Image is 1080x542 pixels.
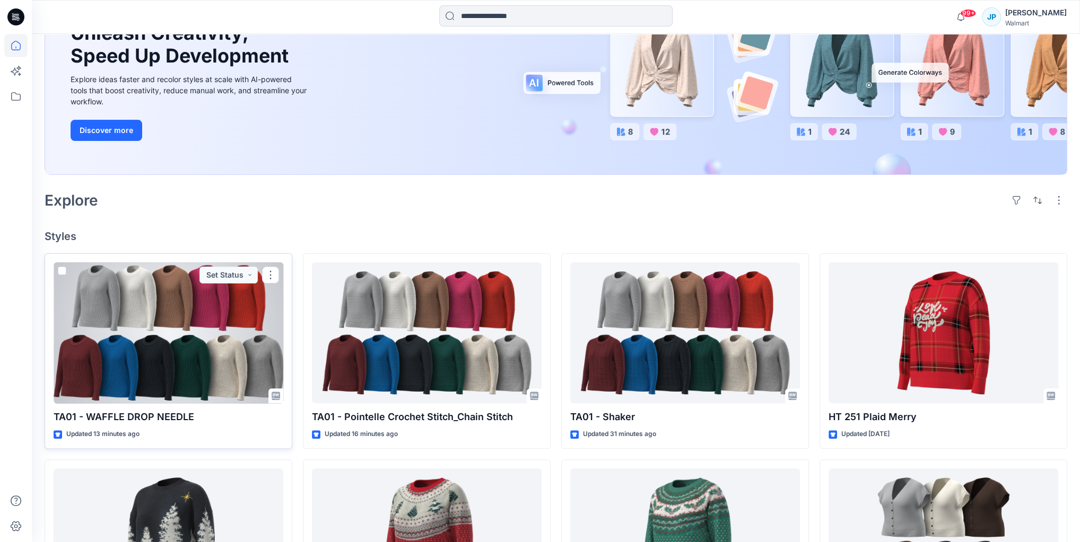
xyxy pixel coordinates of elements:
p: TA01 - Pointelle Crochet Stitch_Chain Stitch [312,410,542,424]
div: JP [982,7,1001,26]
p: TA01 - Shaker [570,410,800,424]
a: TA01 - WAFFLE DROP NEEDLE [54,262,283,403]
p: Updated 16 minutes ago [325,429,398,440]
a: TA01 - Shaker [570,262,800,403]
p: Updated 31 minutes ago [583,429,656,440]
p: Updated [DATE] [841,429,890,440]
div: [PERSON_NAME] [1005,6,1067,19]
div: Explore ideas faster and recolor styles at scale with AI-powered tools that boost creativity, red... [71,74,309,107]
a: Discover more [71,120,309,141]
span: 99+ [960,9,976,17]
h1: Unleash Creativity, Speed Up Development [71,22,293,67]
div: Walmart [1005,19,1067,27]
a: TA01 - Pointelle Crochet Stitch_Chain Stitch [312,262,542,403]
a: HT 251 Plaid Merry [829,262,1058,403]
p: HT 251 Plaid Merry [829,410,1058,424]
p: TA01 - WAFFLE DROP NEEDLE [54,410,283,424]
h4: Styles [45,230,1067,243]
p: Updated 13 minutes ago [66,429,140,440]
h2: Explore [45,192,98,209]
button: Discover more [71,120,142,141]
